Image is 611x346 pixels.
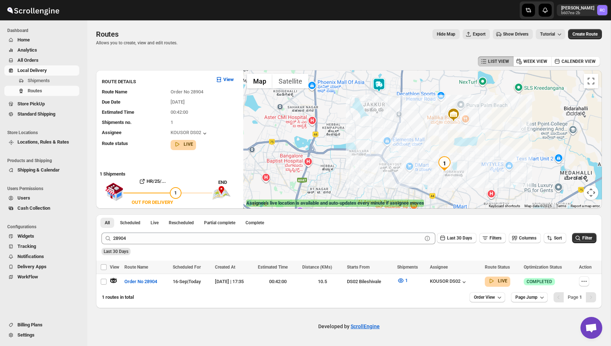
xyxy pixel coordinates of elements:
[485,265,510,270] span: Route Status
[17,167,60,173] span: Shipping & Calendar
[171,130,208,137] button: KOUSOR DS02
[17,254,44,259] span: Notifications
[258,278,298,285] div: 00:42:00
[524,265,562,270] span: Optimization Status
[272,74,308,88] button: Show satellite imagery
[96,168,125,177] b: 1 Shipments
[4,231,79,241] button: Widgets
[571,204,600,208] a: Report a map error
[488,277,507,285] button: LIVE
[597,5,607,15] span: Rahul Chopra
[397,265,418,270] span: Shipments
[4,137,79,147] button: Locations, Rules & Rates
[519,236,536,241] span: Columns
[17,111,55,117] span: Standard Shipping
[110,265,119,270] span: View
[171,109,188,115] span: 00:42:00
[4,45,79,55] button: Analytics
[347,265,370,270] span: Starts From
[245,220,264,226] span: Complete
[120,276,161,287] button: Order No 28904
[572,233,596,243] button: Filter
[96,30,119,39] span: Routes
[17,68,47,73] span: Local Delivery
[405,278,408,283] span: 1
[493,29,533,39] button: Show Drivers
[169,220,194,226] span: Rescheduled
[4,193,79,203] button: Users
[96,40,177,46] p: Allows you to create, view and edit routes.
[7,224,82,230] span: Configurations
[561,11,594,15] p: b607ea-2b
[490,236,502,241] span: Filters
[102,89,127,94] span: Route Name
[511,292,548,302] button: Page Jump
[527,279,552,285] span: COMPLETED
[102,130,121,135] span: Assignee
[174,190,177,196] span: 1
[478,56,514,67] button: LIST VIEW
[4,76,79,86] button: Shipments
[132,199,173,206] div: OUT FOR DELIVERY
[17,205,50,211] span: Cash Collection
[215,278,254,285] div: [DATE] | 17:35
[580,317,602,339] div: Open chat
[584,74,598,88] button: Toggle fullscreen view
[17,37,30,43] span: Home
[120,220,140,226] span: Scheduled
[17,244,36,249] span: Tracking
[247,74,272,88] button: Show street map
[124,278,157,285] span: Order No 28904
[557,4,608,16] button: User menu
[488,59,509,64] span: LIST VIEW
[28,88,42,93] span: Routes
[123,176,181,187] button: HR/25/...
[215,265,235,270] span: Created At
[102,120,132,125] span: Shipments no.
[302,265,332,270] span: Distance (KMs)
[489,204,520,209] button: Keyboard shortcuts
[498,278,507,283] b: LIVE
[437,233,476,243] button: Last 30 Days
[124,265,148,270] span: Route Name
[102,141,128,146] span: Route status
[437,31,455,37] span: Hide Map
[479,233,506,243] button: Filters
[17,57,39,63] span: All Orders
[17,322,43,327] span: Billing Plans
[17,264,47,269] span: Delivery Apps
[584,185,598,200] button: Map camera controls
[17,233,34,239] span: Widgets
[509,233,541,243] button: Columns
[556,204,566,208] a: Terms (opens in new tab)
[4,241,79,252] button: Tracking
[7,186,82,192] span: Users Permissions
[147,178,166,184] b: HR/25/...
[4,55,79,65] button: All Orders
[474,294,495,300] span: Order View
[568,294,582,300] span: Page
[515,294,538,300] span: Page Jump
[540,32,555,37] span: Tutorial
[17,274,38,279] span: WorkFlow
[473,31,486,37] span: Export
[212,186,231,200] img: trip_end.png
[4,252,79,262] button: Notifications
[218,179,240,186] div: END
[102,99,120,105] span: Due Date
[105,220,110,226] span: All
[7,130,82,136] span: Store Locations
[17,101,45,106] span: Store PickUp
[28,78,50,83] span: Shipments
[246,200,424,207] label: Assignee's live location is available and auto-updates every minute if assignee moves
[17,47,37,53] span: Analytics
[551,56,600,67] button: CALENDER VIEW
[7,28,82,33] span: Dashboard
[432,29,460,39] button: Map action label
[318,323,380,330] p: Developed by
[258,265,288,270] span: Estimated Time
[562,59,596,64] span: CALENDER VIEW
[105,178,123,206] img: shop.svg
[173,265,201,270] span: Scheduled For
